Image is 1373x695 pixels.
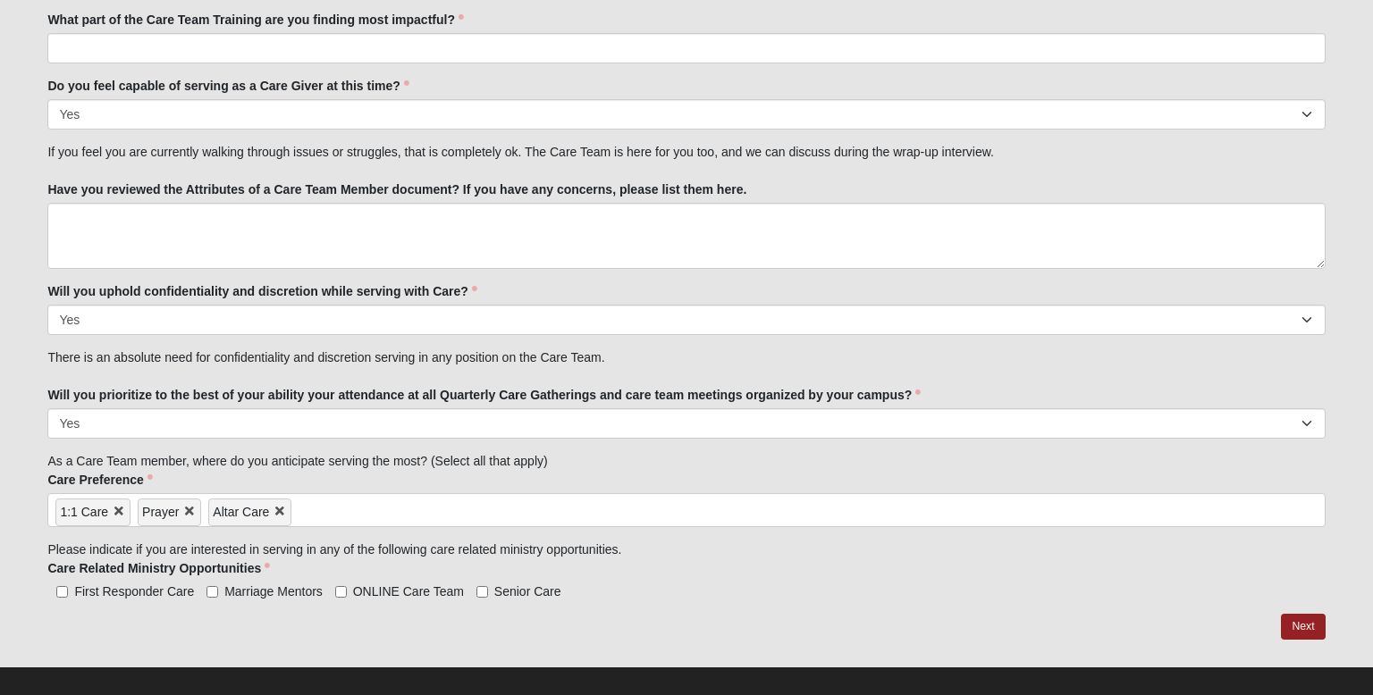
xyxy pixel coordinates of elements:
[476,586,488,598] input: Senior Care
[47,386,921,404] label: Will you prioritize to the best of your ability your attendance at all Quarterly Care Gatherings ...
[142,505,179,519] span: Prayer
[224,584,323,599] span: Marriage Mentors
[56,586,68,598] input: First Responder Care
[47,180,746,198] label: Have you reviewed the Attributes of a Care Team Member document? If you have any concerns, please...
[213,505,269,519] span: Altar Care
[1281,614,1325,640] a: Next
[74,584,194,599] span: First Responder Care
[47,11,464,29] label: What part of the Care Team Training are you finding most impactful?
[206,586,218,598] input: Marriage Mentors
[47,471,152,489] label: Care Preference
[47,77,409,95] label: Do you feel capable of serving as a Care Giver at this time?
[47,559,270,577] label: Care Related Ministry Opportunities
[60,505,108,519] span: 1:1 Care
[335,586,347,598] input: ONLINE Care Team
[47,282,476,300] label: Will you uphold confidentiality and discretion while serving with Care?
[353,584,464,599] span: ONLINE Care Team
[494,584,561,599] span: Senior Care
